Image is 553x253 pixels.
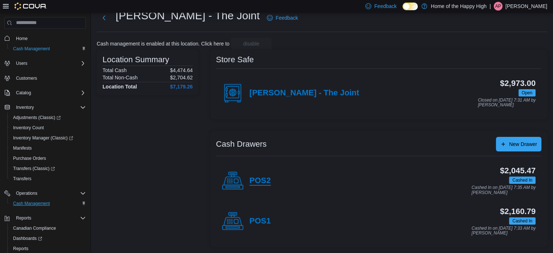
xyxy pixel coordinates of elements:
[512,218,532,224] span: Cashed In
[10,113,64,122] a: Adjustments (Classic)
[216,55,254,64] h3: Store Safe
[495,2,501,11] span: AP
[276,14,298,21] span: Feedback
[13,125,44,131] span: Inventory Count
[13,236,42,241] span: Dashboards
[13,214,34,222] button: Reports
[509,141,537,148] span: New Drawer
[10,224,86,233] span: Canadian Compliance
[7,163,89,174] a: Transfers (Classic)
[13,59,86,68] span: Users
[13,246,28,252] span: Reports
[13,115,61,120] span: Adjustments (Classic)
[1,58,89,68] button: Users
[10,44,53,53] a: Cash Management
[231,38,272,50] button: disable
[116,8,260,23] h1: [PERSON_NAME] - The Joint
[103,67,127,73] h6: Total Cash
[374,3,396,10] span: Feedback
[13,145,32,151] span: Manifests
[7,223,89,233] button: Canadian Compliance
[10,199,86,208] span: Cash Management
[13,176,31,182] span: Transfers
[170,84,193,90] h4: $7,179.26
[97,11,111,25] button: Next
[1,88,89,98] button: Catalog
[7,112,89,123] a: Adjustments (Classic)
[16,215,31,221] span: Reports
[264,11,301,25] a: Feedback
[500,166,536,175] h3: $2,045.47
[1,73,89,83] button: Customers
[249,88,359,98] h4: [PERSON_NAME] - The Joint
[10,174,34,183] a: Transfers
[13,34,31,43] a: Home
[243,40,259,47] span: disable
[402,3,418,10] input: Dark Mode
[7,174,89,184] button: Transfers
[13,34,86,43] span: Home
[13,74,86,83] span: Customers
[10,244,86,253] span: Reports
[7,123,89,133] button: Inventory Count
[13,189,86,198] span: Operations
[494,2,502,11] div: Andrew Peers
[170,75,193,80] p: $2,704.62
[7,198,89,209] button: Cash Management
[10,144,35,153] a: Manifests
[522,90,532,96] span: Open
[1,102,89,112] button: Inventory
[402,10,403,11] span: Dark Mode
[10,113,86,122] span: Adjustments (Classic)
[13,214,86,222] span: Reports
[10,199,53,208] a: Cash Management
[10,244,31,253] a: Reports
[170,67,193,73] p: $4,474.64
[10,123,86,132] span: Inventory Count
[16,104,34,110] span: Inventory
[103,75,138,80] h6: Total Non-Cash
[7,143,89,153] button: Manifests
[10,134,86,142] span: Inventory Manager (Classic)
[505,2,547,11] p: [PERSON_NAME]
[1,33,89,44] button: Home
[472,185,536,195] p: Cashed In on [DATE] 7:35 AM by [PERSON_NAME]
[10,234,45,243] a: Dashboards
[10,144,86,153] span: Manifests
[1,213,89,223] button: Reports
[97,41,229,47] p: Cash management is enabled at this location. Click here to
[509,217,536,225] span: Cashed In
[496,137,541,151] button: New Drawer
[7,44,89,54] button: Cash Management
[489,2,491,11] p: |
[472,226,536,236] p: Cashed In on [DATE] 7:33 AM by [PERSON_NAME]
[16,75,37,81] span: Customers
[10,134,76,142] a: Inventory Manager (Classic)
[13,103,86,112] span: Inventory
[13,88,86,97] span: Catalog
[216,140,267,149] h3: Cash Drawers
[518,89,536,96] span: Open
[10,164,86,173] span: Transfers (Classic)
[13,59,30,68] button: Users
[500,207,536,216] h3: $2,160.79
[478,98,536,108] p: Closed on [DATE] 7:31 AM by [PERSON_NAME]
[7,233,89,244] a: Dashboards
[10,234,86,243] span: Dashboards
[512,177,532,183] span: Cashed In
[10,123,47,132] a: Inventory Count
[10,224,59,233] a: Canadian Compliance
[16,90,31,96] span: Catalog
[500,79,536,88] h3: $2,973.00
[10,154,86,163] span: Purchase Orders
[10,164,58,173] a: Transfers (Classic)
[7,153,89,163] button: Purchase Orders
[431,2,486,11] p: Home of the Happy High
[13,135,73,141] span: Inventory Manager (Classic)
[13,103,37,112] button: Inventory
[13,74,40,83] a: Customers
[13,166,55,171] span: Transfers (Classic)
[10,174,86,183] span: Transfers
[10,154,49,163] a: Purchase Orders
[13,225,56,231] span: Canadian Compliance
